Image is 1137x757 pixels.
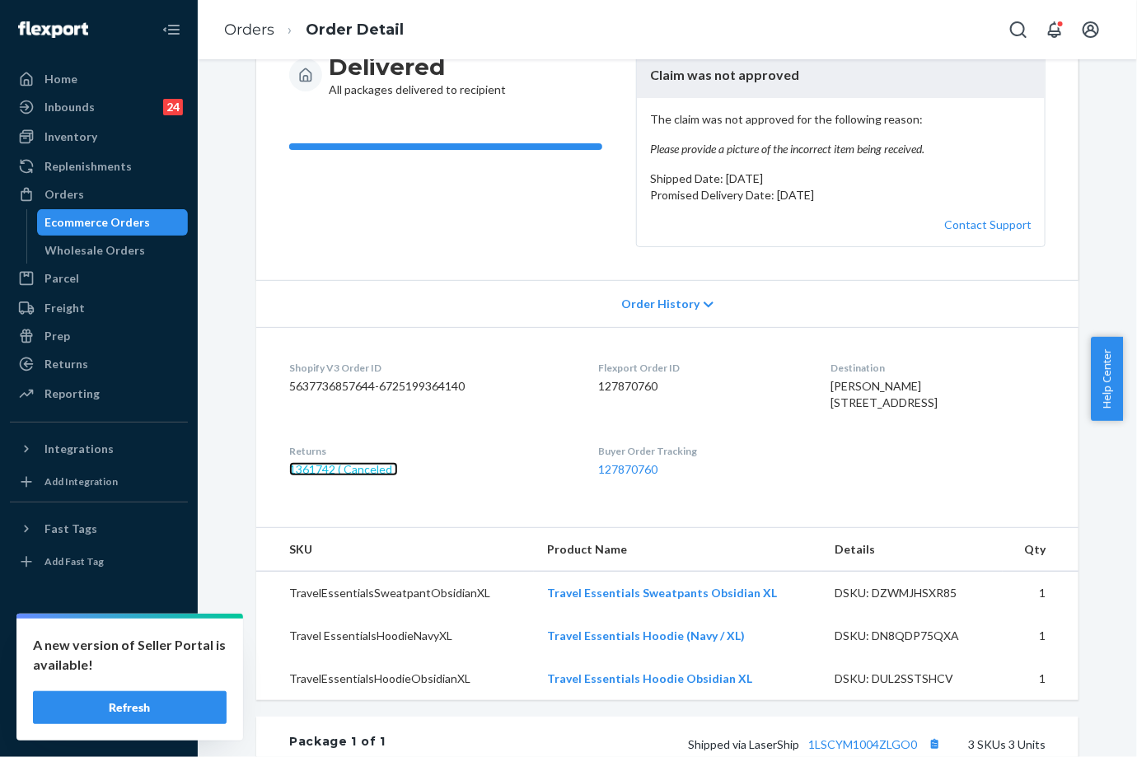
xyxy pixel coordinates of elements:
div: 3 SKUs 3 Units [386,733,1046,755]
a: Help Center [10,683,188,709]
img: Flexport logo [18,21,88,38]
a: 127870760 [598,462,657,476]
a: 1LSCYM1004ZLGO0 [808,737,917,751]
dt: Destination [831,361,1046,375]
a: Ecommerce Orders [37,209,189,236]
th: Product Name [534,528,821,572]
p: Promised Delivery Date: [DATE] [650,187,1032,203]
button: Open account menu [1074,13,1107,46]
button: Refresh [33,691,227,724]
div: Replenishments [44,158,132,175]
div: All packages delivered to recipient [329,52,506,98]
p: Shipped Date: [DATE] [650,171,1032,187]
a: Order Detail [306,21,404,39]
span: Shipped via LaserShip [688,737,945,751]
div: Ecommerce Orders [45,214,151,231]
span: Order History [621,296,700,312]
a: Freight [10,295,188,321]
div: Prep [44,328,70,344]
button: Help Center [1091,337,1123,421]
div: Inventory [44,129,97,145]
div: DSKU: DN8QDP75QXA [835,628,990,644]
div: Inbounds [44,99,95,115]
button: Integrations [10,436,188,462]
ol: breadcrumbs [211,6,417,54]
div: Fast Tags [44,521,97,537]
th: SKU [256,528,534,572]
div: Package 1 of 1 [289,733,386,755]
a: Talk to Support [10,655,188,681]
div: DSKU: DZWMJHSXR85 [835,585,990,601]
div: Add Fast Tag [44,554,104,568]
a: Parcel [10,265,188,292]
a: Reporting [10,381,188,407]
dd: 5637736857644-6725199364140 [289,378,572,395]
div: Add Integration [44,474,118,488]
td: TravelEssentialsHoodieObsidianXL [256,657,534,700]
dt: Buyer Order Tracking [598,444,804,458]
dt: Flexport Order ID [598,361,804,375]
button: Copy tracking number [924,733,945,755]
div: Freight [44,300,85,316]
div: 24 [163,99,183,115]
h3: Delivered [329,52,506,82]
div: Orders [44,186,84,203]
th: Details [821,528,1003,572]
a: Orders [10,181,188,208]
div: Returns [44,356,88,372]
a: Orders [224,21,274,39]
a: 1361742 ( Canceled ) [289,462,398,476]
div: Home [44,71,77,87]
th: Qty [1003,528,1079,572]
a: Returns [10,351,188,377]
em: Please provide a picture of the incorrect item being received. [650,141,1032,157]
a: Add Fast Tag [10,549,188,575]
button: Close Navigation [155,13,188,46]
dd: 127870760 [598,378,804,395]
a: Wholesale Orders [37,237,189,264]
td: 1 [1003,572,1079,615]
a: Travel Essentials Hoodie Obsidian XL [547,671,752,685]
div: Wholesale Orders [45,242,146,259]
button: Open notifications [1038,13,1071,46]
p: The claim was not approved for the following reason: [650,111,1032,157]
header: Claim was not approved [637,53,1045,98]
a: Add Integration [10,469,188,495]
div: Reporting [44,386,100,402]
a: Replenishments [10,153,188,180]
a: Inbounds24 [10,94,188,120]
td: TravelEssentialsSweatpantObsidianXL [256,572,534,615]
td: 1 [1003,657,1079,700]
a: Inventory [10,124,188,150]
span: [PERSON_NAME] [STREET_ADDRESS] [831,379,938,409]
button: Open Search Box [1002,13,1035,46]
dt: Shopify V3 Order ID [289,361,572,375]
p: A new version of Seller Portal is available! [33,635,227,675]
a: Travel Essentials Sweatpants Obsidian XL [547,586,777,600]
div: Integrations [44,441,114,457]
td: 1 [1003,614,1079,657]
a: Prep [10,323,188,349]
a: Home [10,66,188,92]
a: Travel Essentials Hoodie (Navy / XL) [547,628,745,643]
dt: Returns [289,444,572,458]
button: Give Feedback [10,711,188,737]
div: DSKU: DUL2SSTSHCV [835,671,990,687]
td: Travel EssentialsHoodieNavyXL [256,614,534,657]
a: Settings [10,627,188,653]
button: Fast Tags [10,516,188,542]
div: Parcel [44,270,79,287]
a: Contact Support [944,217,1032,231]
